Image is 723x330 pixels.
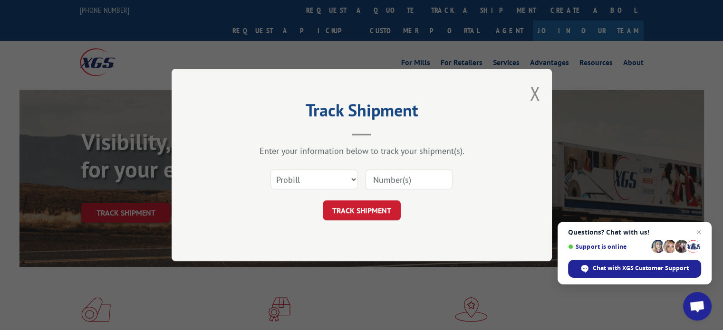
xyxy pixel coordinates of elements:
[693,226,704,238] span: Close chat
[683,292,712,321] div: Open chat
[568,260,701,278] div: Chat with XGS Customer Support
[568,243,648,250] span: Support is online
[219,104,504,122] h2: Track Shipment
[593,264,689,273] span: Chat with XGS Customer Support
[219,145,504,156] div: Enter your information below to track your shipment(s).
[530,81,540,106] button: Close modal
[365,170,453,189] input: Number(s)
[323,200,401,220] button: TRACK SHIPMENT
[568,228,701,236] span: Questions? Chat with us!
